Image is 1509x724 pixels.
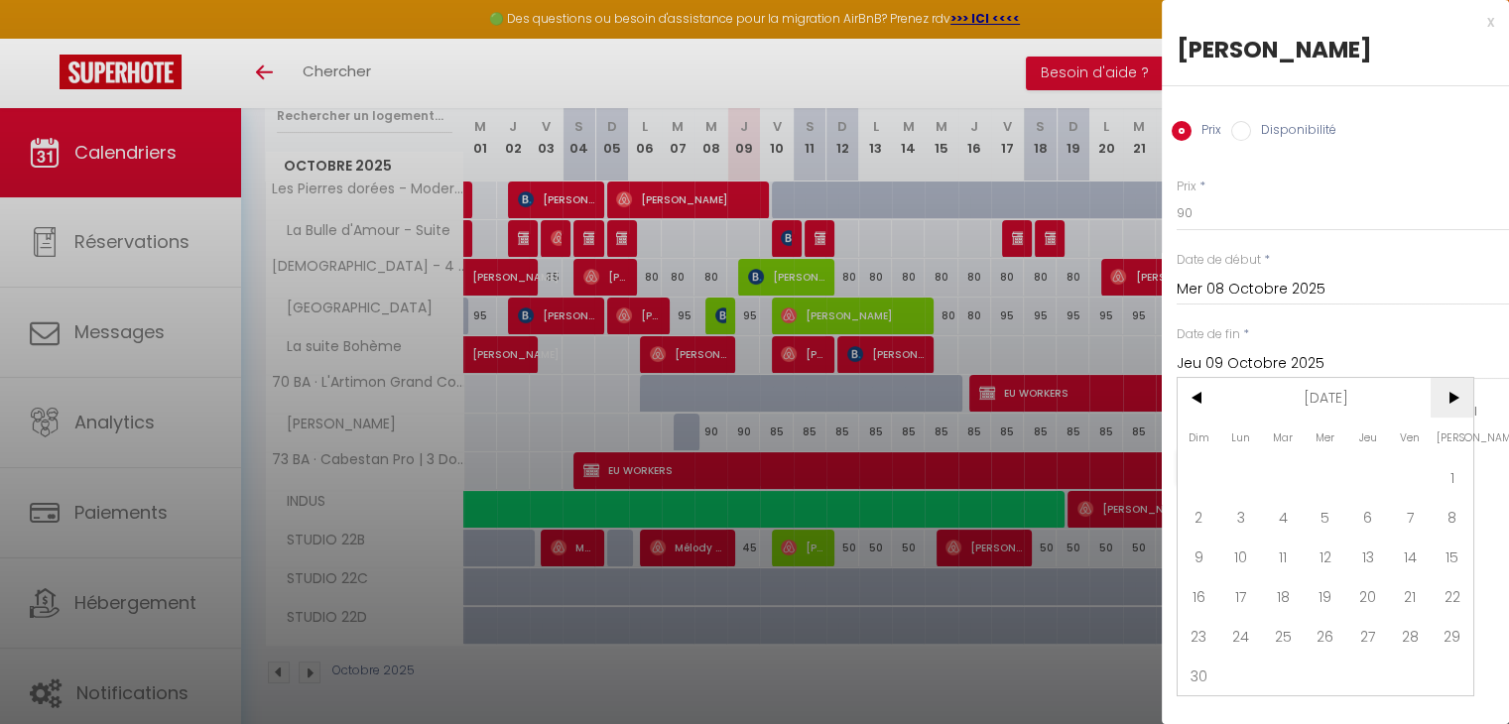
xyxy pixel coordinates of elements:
[1220,576,1263,616] span: 17
[1305,497,1347,537] span: 5
[1220,537,1263,576] span: 10
[1178,378,1220,418] span: <
[1389,497,1432,537] span: 7
[1389,616,1432,656] span: 28
[1220,616,1263,656] span: 24
[1389,576,1432,616] span: 21
[1178,656,1220,695] span: 30
[1431,497,1473,537] span: 8
[1178,616,1220,656] span: 23
[1177,34,1494,65] div: [PERSON_NAME]
[1177,251,1261,270] label: Date de début
[1178,537,1220,576] span: 9
[1305,537,1347,576] span: 12
[1431,576,1473,616] span: 22
[1431,418,1473,457] span: [PERSON_NAME]
[1262,616,1305,656] span: 25
[1262,418,1305,457] span: Mar
[1177,325,1240,344] label: Date de fin
[1431,457,1473,497] span: 1
[1346,497,1389,537] span: 6
[1192,121,1221,143] label: Prix
[1178,497,1220,537] span: 2
[1220,418,1263,457] span: Lun
[1305,616,1347,656] span: 26
[1220,497,1263,537] span: 3
[1346,616,1389,656] span: 27
[1431,616,1473,656] span: 29
[1389,537,1432,576] span: 14
[1346,537,1389,576] span: 13
[1262,537,1305,576] span: 11
[1251,121,1336,143] label: Disponibilité
[1178,576,1220,616] span: 16
[1389,418,1432,457] span: Ven
[1346,418,1389,457] span: Jeu
[1346,576,1389,616] span: 20
[1220,378,1432,418] span: [DATE]
[1431,378,1473,418] span: >
[1178,418,1220,457] span: Dim
[1305,418,1347,457] span: Mer
[1177,178,1196,196] label: Prix
[1262,576,1305,616] span: 18
[1262,497,1305,537] span: 4
[1431,537,1473,576] span: 15
[1162,10,1494,34] div: x
[1305,576,1347,616] span: 19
